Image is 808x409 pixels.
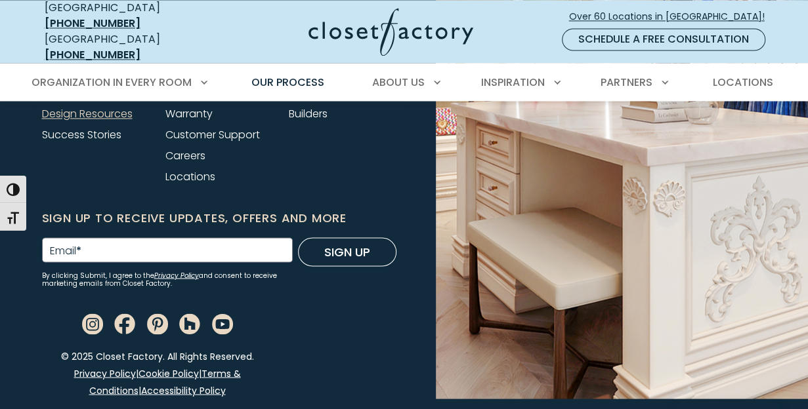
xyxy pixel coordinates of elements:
a: Warranty [165,106,213,121]
p: | | | [42,364,273,399]
a: [PHONE_NUMBER] [45,16,140,31]
a: Careers [165,148,205,163]
nav: Primary Menu [22,64,786,101]
span: Our Process [251,75,324,90]
div: [GEOGRAPHIC_DATA] [45,31,205,63]
span: Over 60 Locations in [GEOGRAPHIC_DATA]! [569,10,775,24]
a: Youtube [212,315,233,330]
a: Locations [165,169,215,184]
a: Schedule a Free Consultation [562,28,765,50]
img: Closet Factory Logo [308,8,473,56]
label: Email [50,245,81,256]
a: Instagram [82,315,103,330]
h6: Sign Up to Receive Updates, Offers and More [42,208,396,227]
button: Sign Up [298,237,396,266]
span: Organization in Every Room [32,75,192,90]
a: Design Resources [42,106,133,121]
span: Partners [601,75,652,90]
a: Over 60 Locations in [GEOGRAPHIC_DATA]! [568,5,776,28]
a: Pinterest [147,315,168,330]
a: Facebook [114,315,135,330]
small: By clicking Submit, I agree to the and consent to receive marketing emails from Closet Factory. [42,271,293,287]
a: [PHONE_NUMBER] [45,47,140,62]
a: Privacy Policy [74,366,136,380]
a: Cookie Policy [138,366,199,380]
a: Terms & Conditions [89,366,241,397]
a: Customer Support [165,127,260,142]
a: Privacy Policy [154,270,199,280]
div: © 2025 Closet Factory. All Rights Reserved. [34,347,281,409]
a: Accessibility Policy [141,383,226,397]
a: Houzz [179,315,200,330]
a: Success Stories [42,127,121,142]
span: Locations [712,75,773,90]
span: Inspiration [481,75,545,90]
span: About Us [372,75,425,90]
a: Builders [289,106,328,121]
